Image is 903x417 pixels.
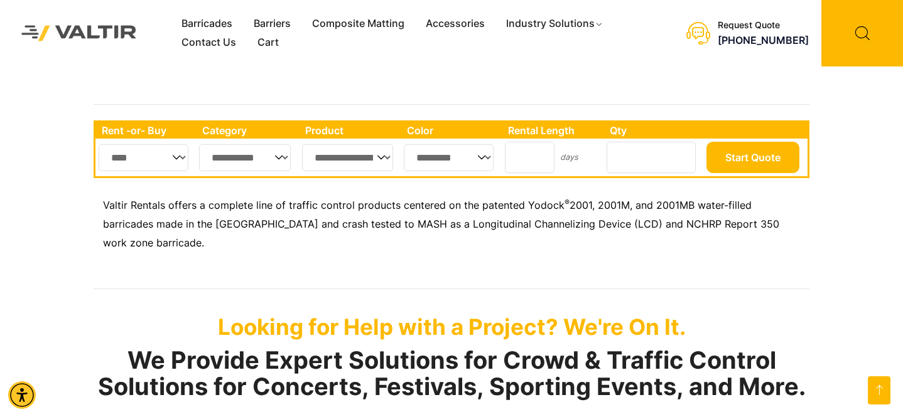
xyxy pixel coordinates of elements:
th: Color [401,122,502,139]
select: Single select [99,144,188,171]
th: Rent -or- Buy [95,122,196,139]
p: Looking for Help with a Project? We're On It. [94,314,809,340]
div: Request Quote [718,20,809,31]
th: Rental Length [502,122,603,139]
button: Start Quote [706,142,799,173]
sup: ® [565,198,570,207]
div: Accessibility Menu [8,381,36,409]
select: Single select [404,144,494,171]
a: Composite Matting [301,14,415,33]
input: Number [505,142,554,173]
a: Barricades [171,14,243,33]
h2: We Provide Expert Solutions for Crowd & Traffic Control Solutions for Concerts, Festivals, Sporti... [94,347,809,400]
a: Accessories [415,14,495,33]
small: days [560,152,578,162]
th: Category [196,122,299,139]
span: 2001, 2001M, and 2001MB water-filled barricades made in the [GEOGRAPHIC_DATA] and crash tested to... [103,199,779,249]
th: Product [299,122,401,139]
img: Valtir Rentals [9,13,149,53]
a: Barriers [243,14,301,33]
a: Open this option [868,376,890,404]
th: Qty [603,122,703,139]
a: Cart [247,33,289,52]
input: Number [607,142,696,173]
select: Single select [302,144,393,171]
select: Single select [199,144,291,171]
a: Industry Solutions [495,14,614,33]
a: call (888) 496-3625 [718,34,809,46]
span: Valtir Rentals offers a complete line of traffic control products centered on the patented Yodock [103,199,565,211]
a: Contact Us [171,33,247,52]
